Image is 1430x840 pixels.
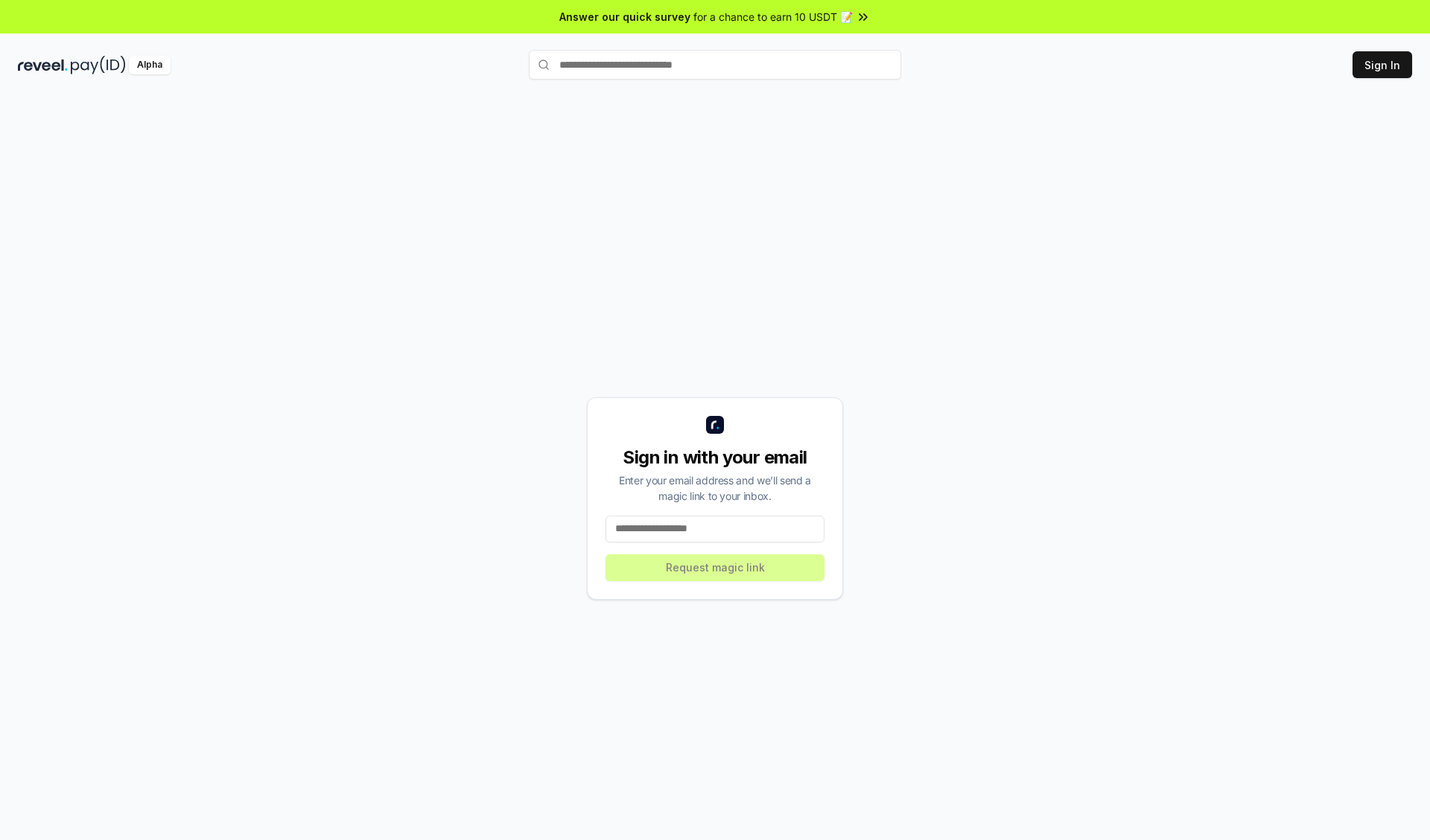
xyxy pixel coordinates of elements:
span: Answer our quick survey [559,9,690,25]
div: Sign in with your email [606,446,824,469]
img: logo_small [706,416,724,434]
div: Enter your email address and we’ll send a magic link to your inbox. [606,472,824,504]
img: reveel_dark [18,56,68,74]
span: for a chance to earn 10 USDT 📝 [693,9,853,25]
img: pay_id [71,56,126,74]
button: Sign In [1353,51,1412,78]
div: Alpha [129,56,171,74]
